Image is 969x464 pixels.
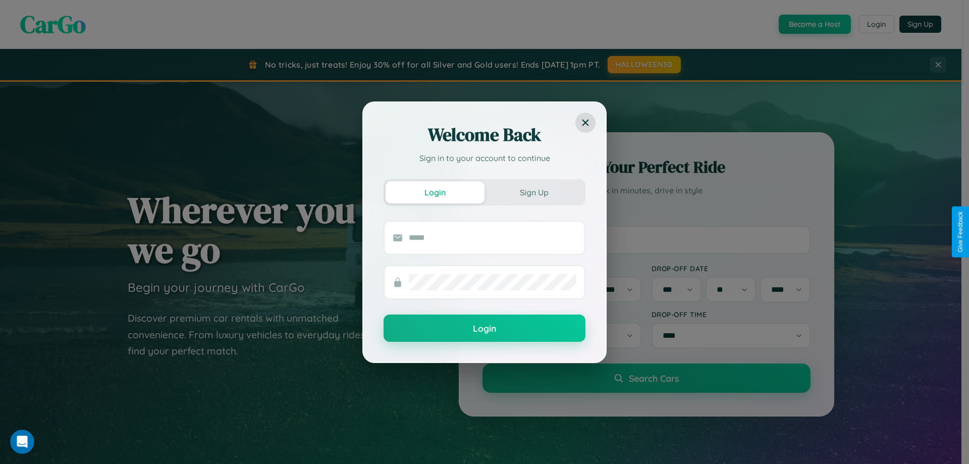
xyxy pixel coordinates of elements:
[484,181,583,203] button: Sign Up
[957,212,964,252] div: Give Feedback
[10,430,34,454] iframe: Intercom live chat
[384,152,585,164] p: Sign in to your account to continue
[384,123,585,147] h2: Welcome Back
[386,181,484,203] button: Login
[384,315,585,342] button: Login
